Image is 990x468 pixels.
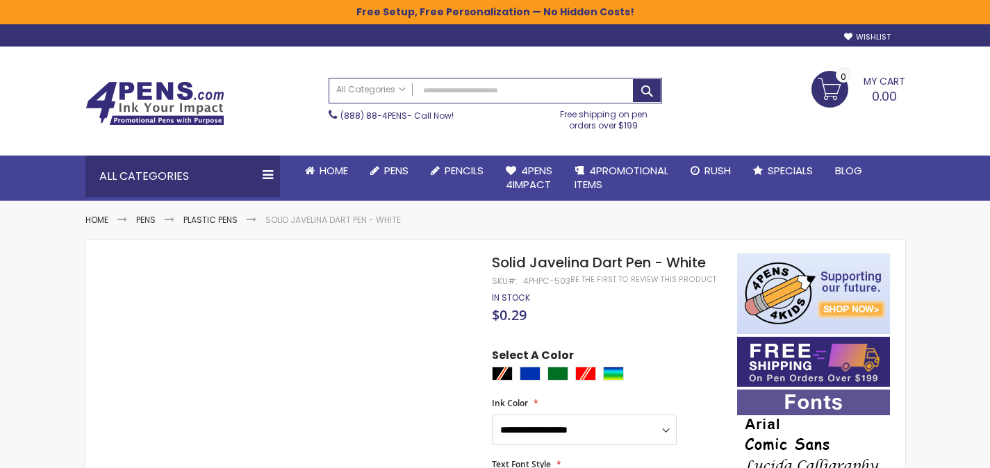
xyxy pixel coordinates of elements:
span: Solid Javelina Dart Pen - White [492,253,706,272]
a: 4PROMOTIONALITEMS [563,156,679,201]
span: Pencils [445,163,484,178]
span: In stock [492,292,530,303]
div: Free shipping on pen orders over $199 [545,103,662,131]
span: Select A Color [492,348,574,367]
span: Specials [768,163,813,178]
a: Pencils [420,156,495,186]
a: Plastic Pens [183,214,238,226]
img: Free shipping on orders over $199 [737,337,890,387]
img: 4pens 4 kids [737,253,890,334]
span: Home [320,163,348,178]
img: 4Pens Custom Pens and Promotional Products [85,81,224,126]
span: 0.00 [872,87,897,105]
span: 0 [841,70,846,83]
span: All Categories [336,84,406,95]
li: Solid Javelina Dart Pen - White [265,215,401,226]
div: Availability [492,292,530,303]
span: Pens [384,163,409,178]
div: Blue [520,367,541,381]
a: Wishlist [844,32,891,42]
a: Specials [742,156,824,186]
a: Be the first to review this product [570,274,716,285]
a: Blog [824,156,873,186]
a: All Categories [329,78,413,101]
div: Green [547,367,568,381]
strong: SKU [492,275,518,287]
a: 4Pens4impact [495,156,563,201]
a: 0.00 0 [811,71,905,106]
span: Rush [704,163,731,178]
a: Home [85,214,108,226]
a: Rush [679,156,742,186]
span: $0.29 [492,306,527,324]
div: Assorted [603,367,624,381]
span: 4PROMOTIONAL ITEMS [575,163,668,192]
a: Home [294,156,359,186]
div: All Categories [85,156,280,197]
div: 4PHPC-503 [523,276,570,287]
span: - Call Now! [340,110,454,122]
span: Ink Color [492,397,528,409]
a: Pens [359,156,420,186]
span: 4Pens 4impact [506,163,552,192]
span: Blog [835,163,862,178]
a: Pens [136,214,156,226]
a: (888) 88-4PENS [340,110,407,122]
